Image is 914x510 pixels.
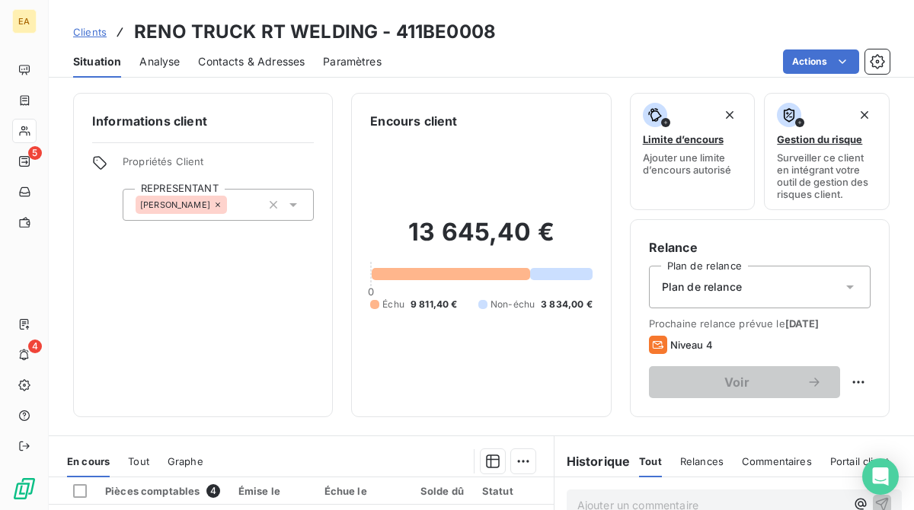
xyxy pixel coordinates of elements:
[28,146,42,160] span: 5
[206,484,220,498] span: 4
[409,485,464,497] div: Solde dû
[128,455,149,467] span: Tout
[28,339,42,353] span: 4
[764,93,890,210] button: Gestion du risqueSurveiller ce client en intégrant votre outil de gestion des risques client.
[643,133,724,145] span: Limite d’encours
[370,112,457,130] h6: Encours client
[411,298,458,311] span: 9 811,40 €
[368,285,374,298] span: 0
[554,452,631,470] h6: Historique
[662,279,742,295] span: Plan de relance
[630,93,756,210] button: Limite d’encoursAjouter une limite d’encours autorisé
[168,455,203,467] span: Graphe
[123,155,314,177] span: Propriétés Client
[323,54,382,69] span: Paramètres
[105,484,220,498] div: Pièces comptables
[198,54,305,69] span: Contacts & Adresses
[649,366,840,398] button: Voir
[783,49,859,74] button: Actions
[680,455,724,467] span: Relances
[324,485,391,497] div: Échue le
[73,24,107,40] a: Clients
[830,455,889,467] span: Portail client
[639,455,662,467] span: Tout
[742,455,812,467] span: Commentaires
[134,18,496,46] h3: RENO TRUCK RT WELDING - 411BE0008
[777,151,877,200] span: Surveiller ce client en intégrant votre outil de gestion des risques client.
[643,151,743,176] span: Ajouter une limite d’encours autorisé
[139,54,180,69] span: Analyse
[67,455,110,467] span: En cours
[12,477,37,501] img: Logo LeanPay
[73,54,121,69] span: Situation
[649,238,871,257] h6: Relance
[541,298,593,311] span: 3 834,00 €
[785,317,820,330] span: [DATE]
[649,317,871,330] span: Prochaine relance prévue le
[491,298,535,311] span: Non-échu
[12,9,37,33] div: EA
[482,485,548,497] div: Statut
[73,26,107,38] span: Clients
[92,112,314,130] h6: Informations client
[777,133,862,145] span: Gestion du risque
[238,485,306,497] div: Émise le
[370,217,592,263] h2: 13 645,40 €
[862,458,899,495] div: Open Intercom Messenger
[382,298,404,311] span: Échu
[227,198,239,212] input: Ajouter une valeur
[670,339,713,351] span: Niveau 4
[667,376,807,388] span: Voir
[140,200,210,209] span: [PERSON_NAME]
